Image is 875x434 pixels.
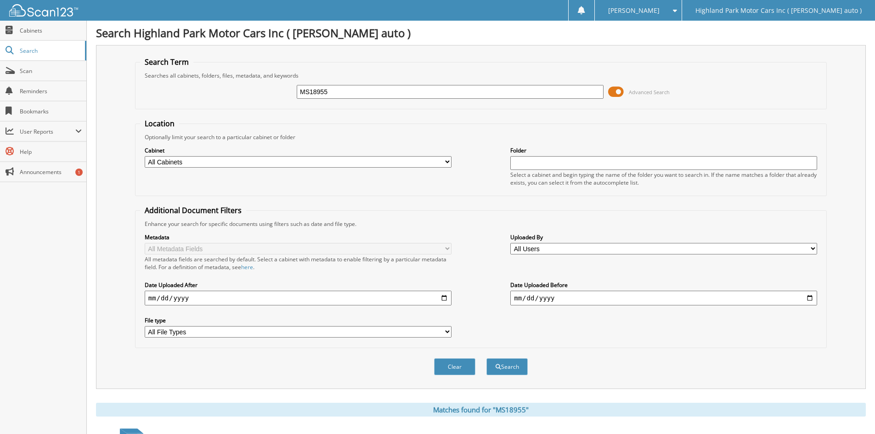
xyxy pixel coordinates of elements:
label: Uploaded By [510,233,817,241]
span: [PERSON_NAME] [608,8,660,13]
span: Search [20,47,80,55]
div: Enhance your search for specific documents using filters such as date and file type. [140,220,822,228]
label: Folder [510,147,817,154]
div: Optionally limit your search to a particular cabinet or folder [140,133,822,141]
span: Highland Park Motor Cars Inc ( [PERSON_NAME] auto ) [695,8,862,13]
legend: Search Term [140,57,193,67]
span: Scan [20,67,82,75]
span: Cabinets [20,27,82,34]
div: 1 [75,169,83,176]
span: Bookmarks [20,107,82,115]
div: Searches all cabinets, folders, files, metadata, and keywords [140,72,822,79]
input: end [510,291,817,305]
span: Announcements [20,168,82,176]
div: Matches found for "MS18955" [96,403,866,417]
button: Search [486,358,528,375]
img: scan123-logo-white.svg [9,4,78,17]
h1: Search Highland Park Motor Cars Inc ( [PERSON_NAME] auto ) [96,25,866,40]
span: User Reports [20,128,75,135]
div: Select a cabinet and begin typing the name of the folder you want to search in. If the name match... [510,171,817,186]
label: File type [145,316,452,324]
label: Metadata [145,233,452,241]
span: Help [20,148,82,156]
legend: Location [140,118,179,129]
span: Reminders [20,87,82,95]
label: Date Uploaded After [145,281,452,289]
input: start [145,291,452,305]
legend: Additional Document Filters [140,205,246,215]
label: Date Uploaded Before [510,281,817,289]
span: Advanced Search [629,89,670,96]
a: here [241,263,253,271]
label: Cabinet [145,147,452,154]
div: All metadata fields are searched by default. Select a cabinet with metadata to enable filtering b... [145,255,452,271]
button: Clear [434,358,475,375]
